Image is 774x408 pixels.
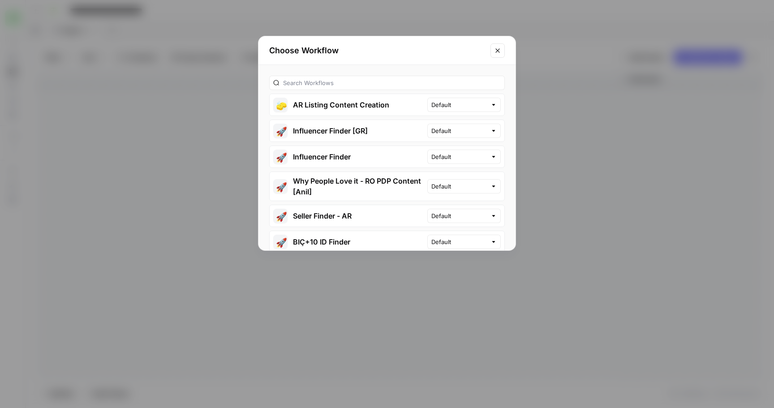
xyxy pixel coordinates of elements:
[276,211,285,220] span: 🚀
[276,237,285,246] span: 🚀
[431,126,487,135] input: Default
[276,182,285,191] span: 🚀
[276,100,285,109] span: 🧽
[270,172,427,201] button: 🚀Why People Love it - RO PDP Content [Anil]
[283,78,501,87] input: Search Workflows
[276,126,285,135] span: 🚀
[270,146,427,167] button: 🚀Influencer Finder
[270,231,427,253] button: 🚀BIÇ+10 ID Finder
[276,152,285,161] span: 🚀
[270,94,427,116] button: 🧽AR Listing Content Creation
[431,182,487,191] input: Default
[431,100,487,109] input: Default
[431,211,487,220] input: Default
[431,237,487,246] input: Default
[270,205,427,227] button: 🚀Seller Finder - AR
[270,120,427,142] button: 🚀Influencer Finder [GR]
[269,44,485,57] h2: Choose Workflow
[431,152,487,161] input: Default
[490,43,505,58] button: Close modal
